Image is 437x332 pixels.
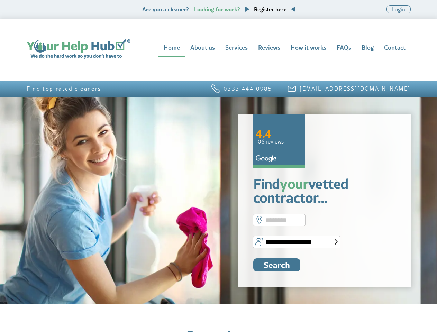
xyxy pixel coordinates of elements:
a: Login [386,5,411,13]
img: Your Help Hub logo [27,39,130,59]
a: [EMAIL_ADDRESS][DOMAIN_NAME] [300,85,410,92]
span: your [280,173,308,193]
a: Blog [356,39,379,57]
h1: Find top rated cleaners [27,83,101,94]
a: Reviews [253,39,285,57]
h2: Find vetted contractor... [253,176,395,204]
a: FAQs [331,39,356,57]
p: Are you a cleaner? [142,6,295,12]
a: Register here [254,5,286,13]
a: About us [185,39,220,57]
a: Home [27,39,130,59]
span: Looking for work? [194,5,240,13]
a: Contact [379,39,411,57]
a: Services [220,39,253,57]
button: Search [253,258,300,271]
p: 4.4 [256,128,303,144]
img: Google logo [256,155,277,162]
span: 106 reviews [256,139,303,144]
img: select-box.svg [335,239,338,245]
a: Home [158,39,185,57]
a: How it works [285,39,331,57]
a: 0333 444 0985 [224,85,272,92]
